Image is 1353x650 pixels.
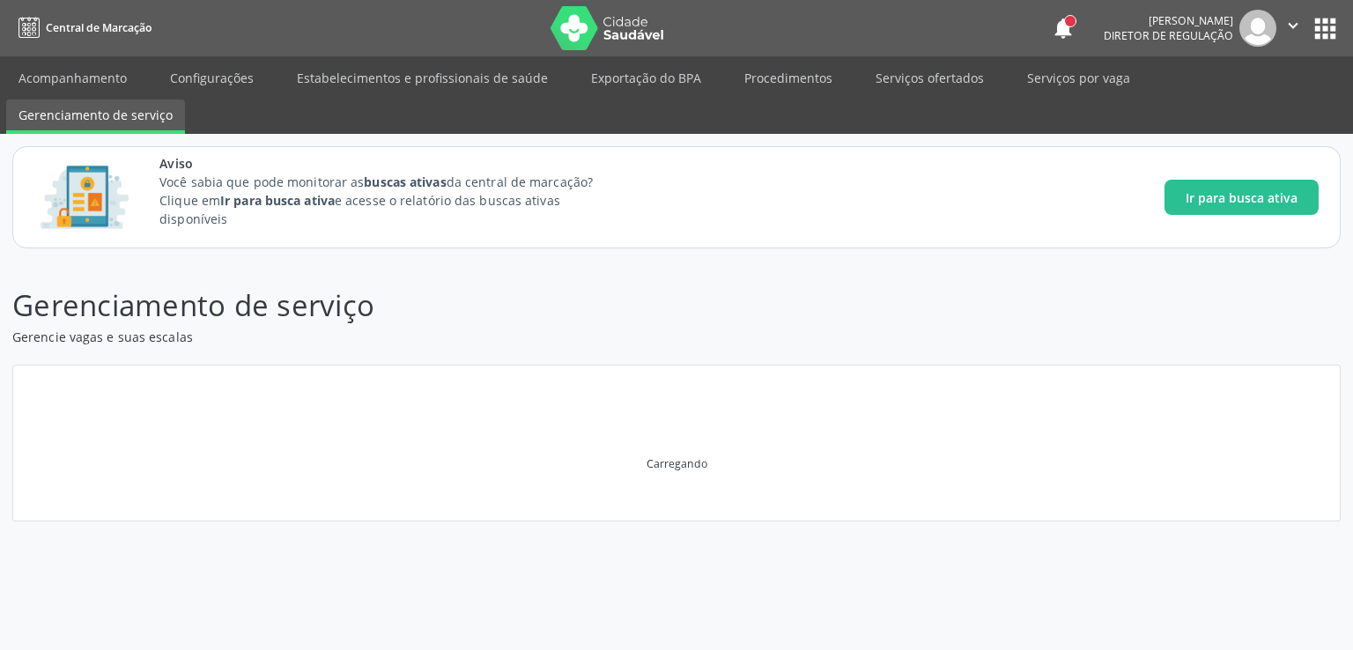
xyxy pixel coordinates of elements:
a: Exportação do BPA [579,63,713,93]
a: Acompanhamento [6,63,139,93]
span: Ir para busca ativa [1186,188,1298,207]
button: notifications [1051,16,1076,41]
div: [PERSON_NAME] [1104,13,1233,28]
button:  [1276,10,1310,47]
button: apps [1310,13,1341,44]
span: Diretor de regulação [1104,28,1233,43]
a: Estabelecimentos e profissionais de saúde [285,63,560,93]
p: Você sabia que pode monitorar as da central de marcação? Clique em e acesse o relatório das busca... [159,173,625,228]
strong: Ir para busca ativa [220,192,335,209]
a: Gerenciamento de serviço [6,100,185,134]
strong: buscas ativas [364,174,446,190]
a: Serviços ofertados [863,63,996,93]
a: Configurações [158,63,266,93]
p: Gerenciamento de serviço [12,284,943,328]
img: img [1239,10,1276,47]
img: Imagem de CalloutCard [34,158,135,237]
span: Aviso [159,154,625,173]
button: Ir para busca ativa [1164,180,1319,215]
div: Carregando [647,456,707,471]
i:  [1283,16,1303,35]
p: Gerencie vagas e suas escalas [12,328,943,346]
a: Procedimentos [732,63,845,93]
span: Central de Marcação [46,20,152,35]
a: Central de Marcação [12,13,152,42]
a: Serviços por vaga [1015,63,1142,93]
